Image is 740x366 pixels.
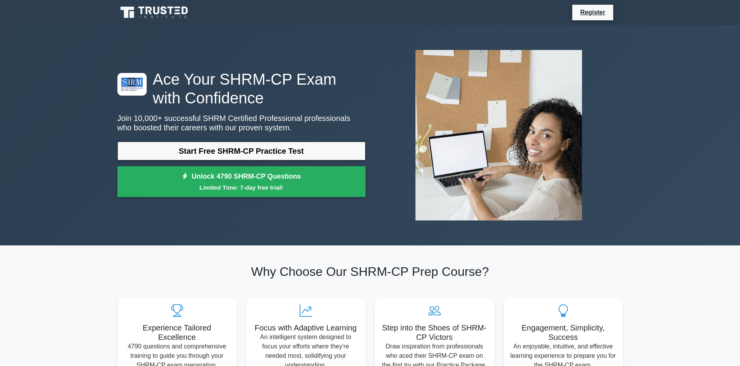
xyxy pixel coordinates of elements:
h5: Engagement, Simplicity, Success [510,323,617,342]
h5: Experience Tailored Excellence [124,323,231,342]
h5: Step into the Shoes of SHRM-CP Victors [381,323,488,342]
a: Unlock 4790 SHRM-CP QuestionsLimited Time: 7-day free trial! [117,166,366,197]
small: Limited Time: 7-day free trial! [127,183,356,192]
h2: Why Choose Our SHRM-CP Prep Course? [117,264,623,279]
h5: Focus with Adaptive Learning [252,323,359,332]
a: Register [575,7,610,17]
a: Start Free SHRM-CP Practice Test [117,142,366,160]
h1: Ace Your SHRM-CP Exam with Confidence [117,70,366,107]
p: Join 10,000+ successful SHRM Certified Professional professionals who boosted their careers with ... [117,114,366,132]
